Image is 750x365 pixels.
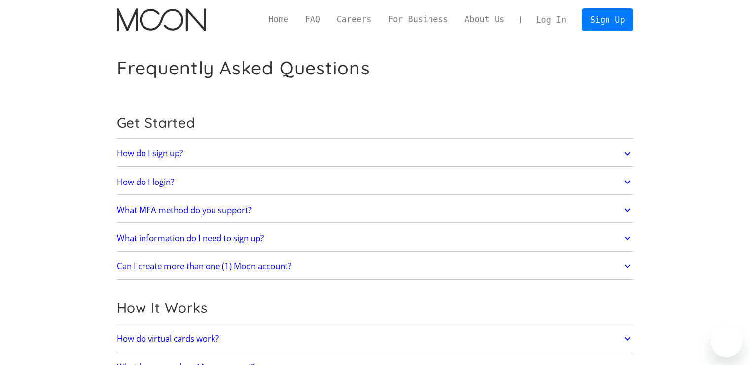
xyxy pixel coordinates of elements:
[711,326,742,357] iframe: Кнопка запуска окна обмена сообщениями
[117,328,634,349] a: How do virtual cards work?
[117,205,251,215] h2: What MFA method do you support?
[117,8,206,31] a: home
[117,200,634,220] a: What MFA method do you support?
[297,13,328,26] a: FAQ
[117,57,370,79] h1: Frequently Asked Questions
[117,233,264,243] h2: What information do I need to sign up?
[117,228,634,249] a: What information do I need to sign up?
[582,8,633,31] a: Sign Up
[117,299,634,316] h2: How It Works
[380,13,456,26] a: For Business
[117,177,174,187] h2: How do I login?
[117,144,634,164] a: How do I sign up?
[117,334,219,344] h2: How do virtual cards work?
[117,114,634,131] h2: Get Started
[117,172,634,192] a: How do I login?
[456,13,513,26] a: About Us
[117,256,634,277] a: Can I create more than one (1) Moon account?
[117,148,183,158] h2: How do I sign up?
[328,13,380,26] a: Careers
[528,9,574,31] a: Log In
[117,8,206,31] img: Moon Logo
[117,261,291,271] h2: Can I create more than one (1) Moon account?
[260,13,297,26] a: Home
